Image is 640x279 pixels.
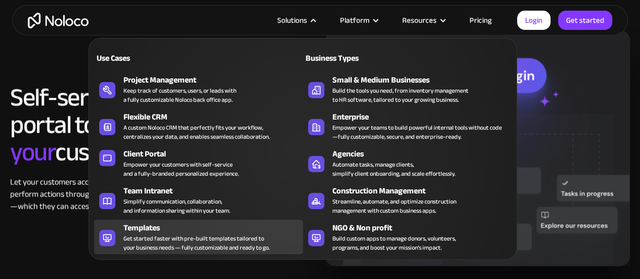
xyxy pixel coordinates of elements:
[123,197,230,215] div: Simplify communication, collaboration, and information sharing within your team.
[332,123,506,141] div: Empower your teams to build powerful internal tools without code—fully customizable, secure, and ...
[123,185,307,197] div: Team Intranet
[10,176,266,212] div: Let your customers access vital information, manage their data, and perform actions through a mod...
[390,14,457,27] div: Resources
[123,160,239,178] div: Empower your customers with self-service and a fully-branded personalized experience.
[332,148,516,160] div: Agencies
[332,86,468,104] div: Build the tools you need, from inventory management to HR software, tailored to your growing busi...
[28,13,89,28] a: home
[558,11,612,30] a: Get started
[277,14,307,27] div: Solutions
[303,183,511,217] a: Construction ManagementStreamline, automate, and optimize constructionmanagement with custom busi...
[303,72,511,106] a: Small & Medium BusinessesBuild the tools you need, from inventory managementto HR software, tailo...
[123,234,270,252] div: Get started faster with pre-built templates tailored to your business needs — fully customizable ...
[89,24,517,260] nav: Solutions
[265,14,327,27] div: Solutions
[303,220,511,254] a: NGO & Non profitBuild custom apps to manage donors, volunteers,programs, and boost your mission’s...
[303,46,511,69] a: Business Types
[340,14,369,27] div: Platform
[332,111,516,123] div: Enterprise
[123,111,307,123] div: Flexible CRM
[94,109,303,143] a: Flexible CRMA custom Noloco CRM that perfectly fits your workflow,centralizes your data, and enab...
[94,46,303,69] a: Use Cases
[10,101,191,176] span: empower your
[123,222,307,234] div: Templates
[457,14,504,27] a: Pricing
[94,146,303,180] a: Client PortalEmpower your customers with self-serviceand a fully-branded personalized experience.
[123,123,270,141] div: A custom Noloco CRM that perfectly fits your workflow, centralizes your data, and enables seamles...
[303,52,403,64] div: Business Types
[402,14,437,27] div: Resources
[123,74,307,86] div: Project Management
[303,109,511,143] a: EnterpriseEmpower your teams to build powerful internal tools without code—fully customizable, se...
[94,52,194,64] div: Use Cases
[327,14,390,27] div: Platform
[332,160,455,178] div: Automate tasks, manage clients, simplify client onboarding, and scale effortlessly.
[332,234,456,252] div: Build custom apps to manage donors, volunteers, programs, and boost your mission’s impact.
[332,222,516,234] div: NGO & Non profit
[332,74,516,86] div: Small & Medium Businesses
[303,146,511,180] a: AgenciesAutomate tasks, manage clients,simplify client onboarding, and scale effortlessly.
[94,220,303,254] a: TemplatesGet started faster with pre-built templates tailored toyour business needs — fully custo...
[332,185,516,197] div: Construction Management
[517,11,550,30] a: Login
[332,197,456,215] div: Streamline, automate, and optimize construction management with custom business apps.
[94,183,303,217] a: Team IntranetSimplify communication, collaboration,and information sharing within your team.
[123,86,236,104] div: Keep track of customers, users, or leads with a fully customizable Noloco back office app.
[10,84,266,166] h2: Self-serve client portal to customers
[123,148,307,160] div: Client Portal
[94,72,303,106] a: Project ManagementKeep track of customers, users, or leads witha fully customizable Noloco back o...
